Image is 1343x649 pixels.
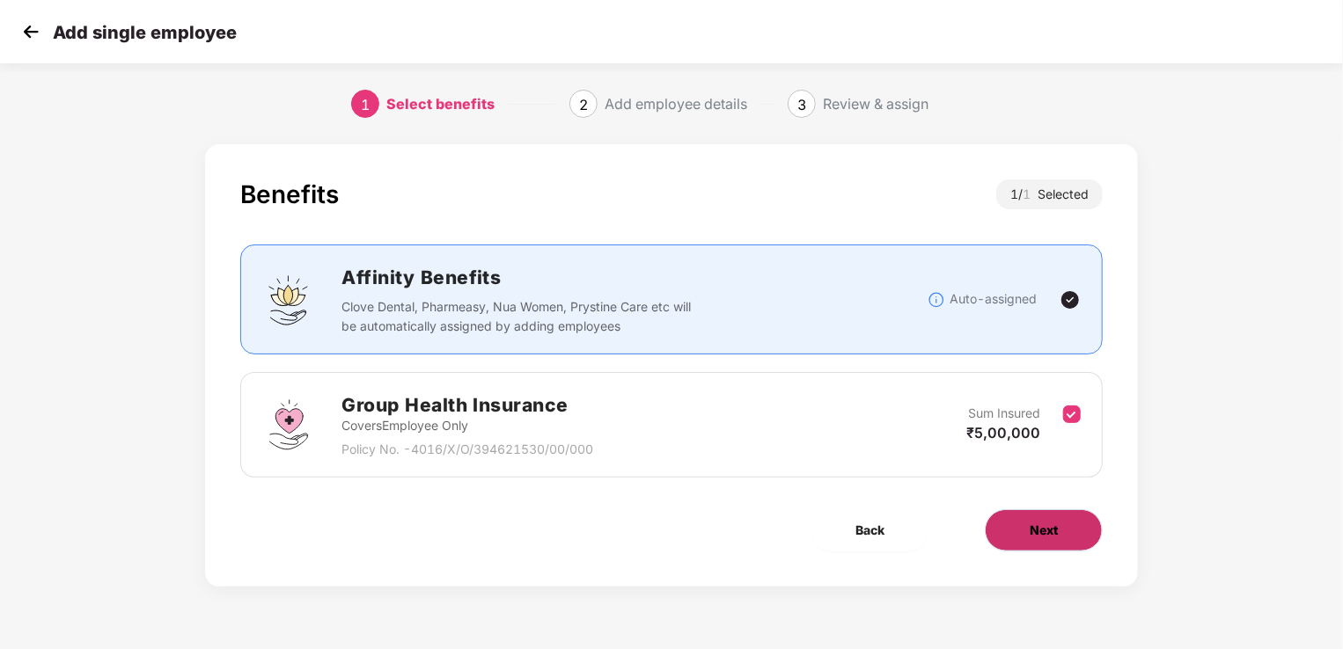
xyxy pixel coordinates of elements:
button: Back [811,509,928,551]
img: svg+xml;base64,PHN2ZyBpZD0iQWZmaW5pdHlfQmVuZWZpdHMiIGRhdGEtbmFtZT0iQWZmaW5pdHkgQmVuZWZpdHMiIHhtbG... [262,273,315,326]
span: 1 [1023,186,1038,201]
span: Next [1030,521,1058,540]
span: ₹5,00,000 [966,424,1040,441]
p: Auto-assigned [950,289,1037,309]
p: Clove Dental, Pharmeasy, Nua Women, Prystine Care etc will be automatically assigned by adding em... [341,297,693,336]
img: svg+xml;base64,PHN2ZyB4bWxucz0iaHR0cDovL3d3dy53My5vcmcvMjAwMC9zdmciIHdpZHRoPSIzMCIgaGVpZ2h0PSIzMC... [18,18,44,45]
p: Sum Insured [968,404,1040,423]
h2: Affinity Benefits [341,263,928,292]
span: 2 [579,96,588,113]
button: Next [985,509,1103,551]
span: Back [855,521,884,540]
div: 1 / Selected [996,179,1103,209]
div: Select benefits [386,90,495,118]
span: 1 [361,96,370,113]
div: Add employee details [605,90,747,118]
div: Review & assign [823,90,928,118]
div: Benefits [240,179,339,209]
p: Policy No. - 4016/X/O/394621530/00/000 [341,440,593,459]
img: svg+xml;base64,PHN2ZyBpZD0iR3JvdXBfSGVhbHRoX0luc3VyYW5jZSIgZGF0YS1uYW1lPSJHcm91cCBIZWFsdGggSW5zdX... [262,398,315,451]
img: svg+xml;base64,PHN2ZyBpZD0iSW5mb18tXzMyeDMyIiBkYXRhLW5hbWU9IkluZm8gLSAzMngzMiIgeG1sbnM9Imh0dHA6Ly... [928,291,945,309]
span: 3 [797,96,806,113]
p: Add single employee [53,22,237,43]
p: Covers Employee Only [341,416,593,435]
h2: Group Health Insurance [341,390,593,419]
img: svg+xml;base64,PHN2ZyBpZD0iVGljay0yNHgyNCIgeG1sbnM9Imh0dHA6Ly93d3cudzMub3JnLzIwMDAvc3ZnIiB3aWR0aD... [1060,289,1081,310]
